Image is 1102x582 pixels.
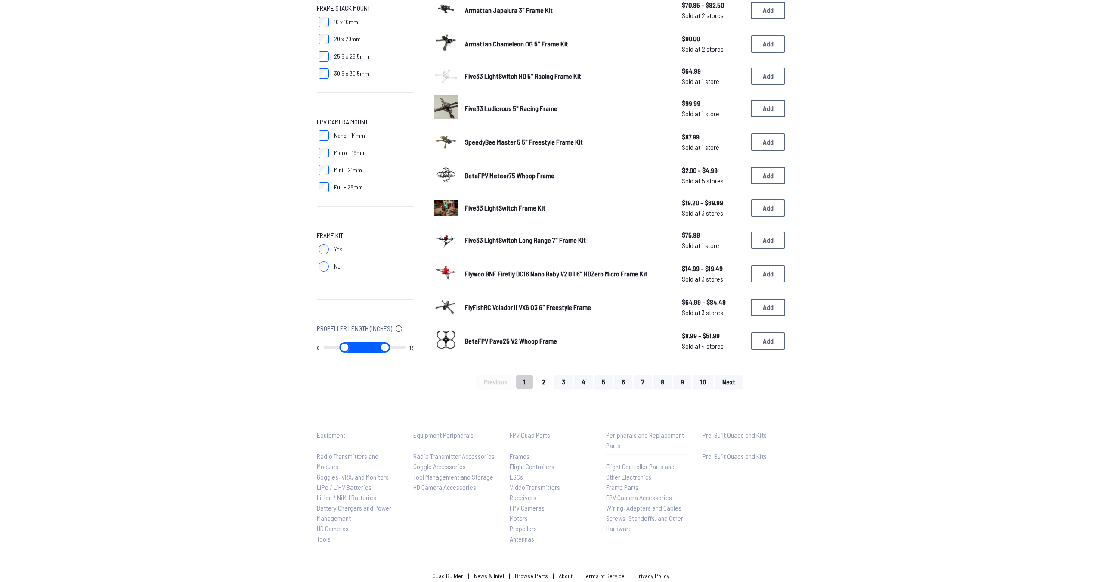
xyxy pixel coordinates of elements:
button: Add [751,100,785,117]
span: Li-Ion / NiMH Batteries [317,493,376,502]
p: Equipment [317,430,399,440]
span: $8.99 - $51.99 [682,331,744,341]
button: Add [751,35,785,53]
span: Sold at 3 stores [682,208,744,218]
span: Sold at 1 store [682,76,744,87]
a: Radio Transmitters and Modules [317,451,399,472]
span: FPV Cameras [510,504,545,512]
a: Armattan Japalura 3" Frame Kit [465,5,668,15]
output: 15 [409,344,413,351]
a: Propellers [510,523,592,534]
span: Armattan Chameleon OG 5" Frame Kit [465,40,568,48]
a: Antennas [510,534,592,544]
img: image [434,328,458,352]
a: Battery Chargers and Power Management [317,503,399,523]
a: ESCs [510,472,592,482]
p: Equipment Peripherals [413,430,496,440]
a: Five33 Ludicrous 5" Racing Frame [465,103,668,114]
span: Tool Management and Storage [413,473,493,481]
input: Full - 28mm [319,182,329,192]
a: About [559,572,573,579]
a: Tools [317,534,399,544]
a: Five33 LightSwitch Frame Kit [465,203,668,213]
a: image [434,328,458,354]
span: FlyFishRC Volador II VX6 O3 6" Freestyle Frame [465,303,591,311]
a: Screws, Standoffs, and Other Hardware [606,513,689,534]
button: Add [751,265,785,282]
a: SpeedyBee Master 5 5" Freestyle Frame Kit [465,137,668,147]
span: Screws, Standoffs, and Other Hardware [606,514,683,532]
span: Motors [510,514,528,522]
span: Sold at 1 store [682,108,744,119]
button: Add [751,299,785,316]
span: Frame Kit [317,230,343,241]
img: image [434,31,458,55]
a: Motors [510,513,592,523]
p: FPV Quad Parts [510,430,592,440]
button: 7 [634,375,652,389]
button: 4 [574,375,593,389]
button: 2 [535,375,553,389]
button: 8 [653,375,672,389]
button: 9 [673,375,691,389]
span: $14.99 - $19.49 [682,263,744,274]
button: Add [751,68,785,85]
input: Yes [319,244,329,254]
a: Li-Ion / NiMH Batteries [317,492,399,503]
img: image [434,200,458,216]
span: Receivers [510,493,536,502]
img: image [434,162,458,186]
span: Five33 LightSwitch Long Range 7" Frame Kit [465,236,586,244]
a: FlyFishRC Volador II VX6 O3 6" Freestyle Frame [465,302,668,313]
span: ESCs [510,473,523,481]
span: Sold at 5 stores [682,176,744,186]
button: 3 [554,375,573,389]
a: FPV Camera Accessories [606,492,689,503]
img: image [434,260,458,285]
a: Tool Management and Storage [413,472,496,482]
span: $64.99 - $84.49 [682,297,744,307]
a: Flywoo BNF Firefly DC16 Nano Baby V2.0 1.6" HDZero Micro Frame Kit [465,269,668,279]
span: Yes [334,245,343,254]
a: Privacy Policy [635,572,669,579]
span: 30.5 x 30.5mm [334,69,369,78]
a: Quad Builder [433,572,463,579]
button: Add [751,232,785,249]
input: Micro - 19mm [319,148,329,158]
a: BetaFPV Meteor75 Whoop Frame [465,170,668,181]
a: BetaFPV Pavo25 V2 Whoop Frame [465,336,668,346]
span: $99.99 [682,98,744,108]
span: Full - 28mm [334,183,363,192]
span: Battery Chargers and Power Management [317,504,391,522]
p: | | | | | [429,572,673,580]
span: Flywoo BNF Firefly DC16 Nano Baby V2.0 1.6" HDZero Micro Frame Kit [465,269,647,278]
span: Sold at 2 stores [682,44,744,54]
span: Antennas [510,535,534,543]
span: Mini - 21mm [334,166,362,174]
p: Pre-Built Quads and Kits [703,430,785,440]
span: FPV Camera Accessories [606,493,672,502]
a: Frames [510,451,592,461]
a: Goggles, VRX, and Monitors [317,472,399,482]
span: Sold at 3 stores [682,307,744,318]
a: image [434,162,458,189]
span: BetaFPV Meteor75 Whoop Frame [465,171,554,180]
span: 25.5 x 25.5mm [334,52,369,61]
span: Five33 LightSwitch HD 5" Racing Frame Kit [465,72,581,80]
span: $64.99 [682,66,744,76]
span: HD Camera Accessories [413,483,476,491]
input: 30.5 x 30.5mm [319,68,329,79]
span: $2.00 - $4.99 [682,165,744,176]
span: Goggles, VRX, and Monitors [317,473,389,481]
span: Sold at 1 store [682,142,744,152]
button: Add [751,133,785,151]
span: Sold at 1 store [682,240,744,251]
span: Flight Controllers [510,462,554,471]
a: News & Intel [474,572,504,579]
a: Five33 LightSwitch HD 5" Racing Frame Kit [465,71,668,81]
span: 16 x 16mm [334,18,358,26]
span: Video Transmitters [510,483,560,491]
img: image [434,129,458,153]
span: 20 x 20mm [334,35,361,43]
span: Five33 Ludicrous 5" Racing Frame [465,104,557,112]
